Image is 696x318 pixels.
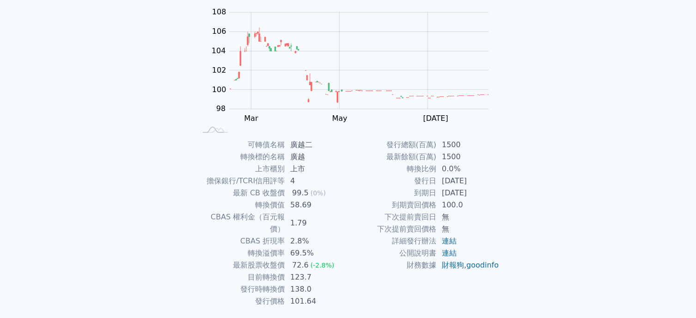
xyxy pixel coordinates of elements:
[332,114,348,123] tspan: May
[244,114,259,123] tspan: Mar
[285,151,348,163] td: 廣越
[212,66,226,75] tspan: 102
[207,7,503,123] g: Chart
[466,261,499,269] a: goodinfo
[196,259,285,271] td: 最新股票收盤價
[348,187,436,199] td: 到期日
[348,247,436,259] td: 公開說明書
[285,283,348,295] td: 138.0
[196,295,285,307] td: 發行價格
[436,175,500,187] td: [DATE]
[311,262,335,269] span: (-2.8%)
[436,139,500,151] td: 1500
[285,175,348,187] td: 4
[442,261,464,269] a: 財報狗
[311,189,326,197] span: (0%)
[196,235,285,247] td: CBAS 折現率
[436,223,500,235] td: 無
[196,283,285,295] td: 發行時轉換價
[348,223,436,235] td: 下次提前賣回價格
[436,187,500,199] td: [DATE]
[348,175,436,187] td: 發行日
[196,271,285,283] td: 目前轉換價
[348,235,436,247] td: 詳細發行辦法
[348,259,436,271] td: 財務數據
[348,163,436,175] td: 轉換比例
[285,247,348,259] td: 69.5%
[290,187,311,199] div: 99.5
[348,211,436,223] td: 下次提前賣回日
[348,139,436,151] td: 發行總額(百萬)
[212,7,226,16] tspan: 108
[436,259,500,271] td: ,
[285,139,348,151] td: 廣越二
[285,199,348,211] td: 58.69
[196,175,285,187] td: 擔保銀行/TCRI信用評等
[285,211,348,235] td: 1.79
[285,295,348,307] td: 101.64
[212,85,226,94] tspan: 100
[212,27,226,36] tspan: 106
[285,163,348,175] td: 上市
[442,237,457,245] a: 連結
[348,151,436,163] td: 最新餘額(百萬)
[196,187,285,199] td: 最新 CB 收盤價
[436,211,500,223] td: 無
[196,139,285,151] td: 可轉債名稱
[285,235,348,247] td: 2.8%
[436,199,500,211] td: 100.0
[436,151,500,163] td: 1500
[436,163,500,175] td: 0.0%
[196,199,285,211] td: 轉換價值
[196,211,285,235] td: CBAS 權利金（百元報價）
[216,104,226,113] tspan: 98
[196,151,285,163] td: 轉換標的名稱
[196,247,285,259] td: 轉換溢價率
[285,271,348,283] td: 123.7
[290,259,311,271] div: 72.6
[442,249,457,257] a: 連結
[348,199,436,211] td: 到期賣回價格
[196,163,285,175] td: 上市櫃別
[212,46,226,55] tspan: 104
[423,114,448,123] tspan: [DATE]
